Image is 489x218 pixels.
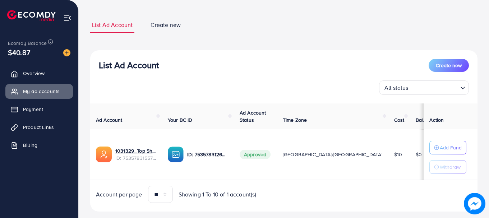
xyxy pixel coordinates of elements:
a: Product Links [5,120,73,134]
span: ID: 7535783155786301457 [115,154,156,162]
a: Billing [5,138,73,152]
span: Ecomdy Balance [8,40,47,47]
input: Search for option [411,81,457,93]
img: ic-ads-acc.e4c84228.svg [96,147,112,162]
span: Your BC ID [168,116,193,124]
h3: List Ad Account [99,60,159,70]
img: image [464,193,485,214]
span: $0 [416,151,422,158]
span: Create new [436,62,462,69]
span: $40.87 [8,47,30,57]
div: <span class='underline'>1031329_Top Shop Express_1754561295806</span></br>7535783155786301457 [115,147,156,162]
span: [GEOGRAPHIC_DATA]/[GEOGRAPHIC_DATA] [283,151,383,158]
span: Balance [416,116,435,124]
span: $10 [394,151,402,158]
span: Account per page [96,190,142,199]
p: ID: 7535783126459760656 [187,150,228,159]
span: Time Zone [283,116,307,124]
img: logo [7,10,56,21]
span: Ad Account [96,116,123,124]
div: Search for option [379,80,469,95]
a: 1031329_Top Shop Express_1754561295806 [115,147,156,154]
button: Withdraw [429,160,466,174]
a: Overview [5,66,73,80]
img: ic-ba-acc.ded83a64.svg [168,147,184,162]
span: Billing [23,142,37,149]
span: My ad accounts [23,88,60,95]
span: List Ad Account [92,21,133,29]
span: Approved [240,150,271,159]
a: My ad accounts [5,84,73,98]
img: menu [63,14,71,22]
span: All status [383,83,410,93]
a: Payment [5,102,73,116]
span: Ad Account Status [240,109,266,124]
button: Create new [429,59,469,72]
span: Product Links [23,124,54,131]
button: Add Fund [429,141,466,154]
img: image [63,49,70,56]
span: Action [429,116,444,124]
p: Add Fund [440,143,462,152]
span: Create new [151,21,181,29]
span: Payment [23,106,43,113]
span: Cost [394,116,405,124]
p: Withdraw [440,163,461,171]
span: Overview [23,70,45,77]
span: Showing 1 To 10 of 1 account(s) [179,190,257,199]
